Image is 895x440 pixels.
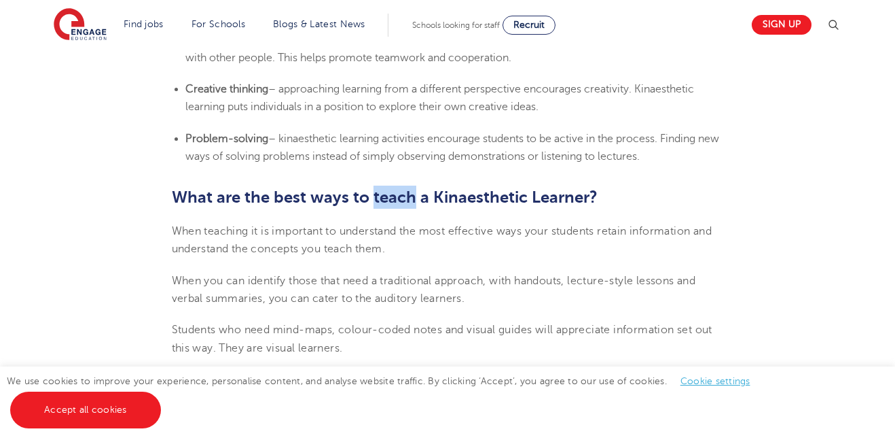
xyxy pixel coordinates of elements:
span: When teaching it is important to understand the most effective ways your students retain informat... [172,225,712,255]
span: We use cookies to improve your experience, personalise content, and analyse website traffic. By c... [7,376,764,415]
a: For Schools [191,19,245,29]
a: Sign up [752,15,811,35]
span: – engaging in kinaesthetic activities often involves interacting with and communicating with othe... [185,33,714,63]
b: Problem-solving [185,133,268,145]
h2: What are the best ways to teach a Kinaesthetic Learner? [172,186,724,209]
a: Find jobs [124,19,164,29]
a: Accept all cookies [10,392,161,428]
span: – kinaesthetic learning activities encourage students to be active in the process. Finding new wa... [185,133,719,163]
span: – approaching learning from a different perspective encourages creativity. Kinaesthetic learning ... [185,83,694,113]
img: Engage Education [54,8,107,42]
span: When you can identify those that need a traditional approach, with handouts, lecture-style lesson... [172,275,696,305]
a: Recruit [503,16,555,35]
span: Schools looking for staff [412,20,500,30]
a: Blogs & Latest News [273,19,365,29]
span: Recruit [513,20,545,30]
b: Creative thinking [185,83,268,95]
span: Students who need mind-maps, colour-coded notes and visual guides will appreciate information set... [172,324,712,354]
a: Cookie settings [680,376,750,386]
